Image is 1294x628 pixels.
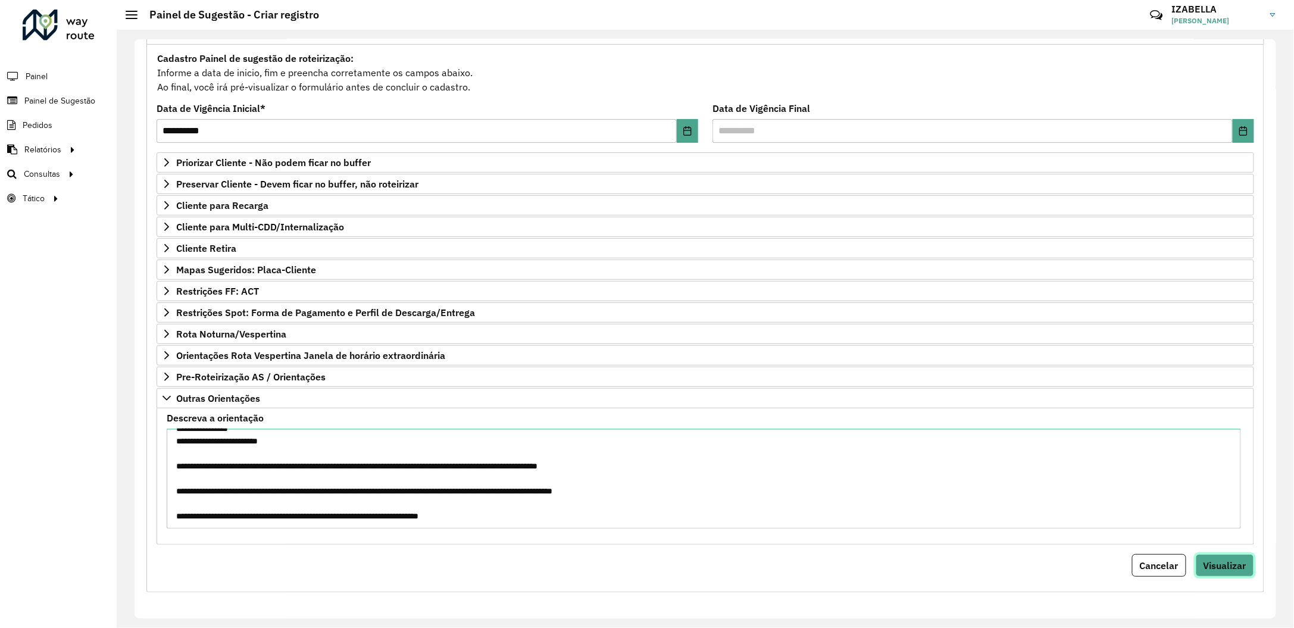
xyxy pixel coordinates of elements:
a: Orientações Rota Vespertina Janela de horário extraordinária [157,345,1254,365]
span: Restrições FF: ACT [176,286,259,296]
span: Cancelar [1140,560,1179,571]
span: Cliente para Recarga [176,201,268,210]
a: Contato Rápido [1143,2,1169,28]
a: Restrições FF: ACT [157,281,1254,301]
span: Visualizar [1204,560,1246,571]
span: Priorizar Cliente - Não podem ficar no buffer [176,158,371,167]
label: Descreva a orientação [167,411,264,425]
button: Cancelar [1132,554,1186,577]
span: Consultas [24,168,60,180]
span: Tático [23,192,45,205]
div: Informe a data de inicio, fim e preencha corretamente os campos abaixo. Ao final, você irá pré-vi... [157,51,1254,95]
strong: Cadastro Painel de sugestão de roteirização: [157,52,354,64]
label: Data de Vigência Final [712,101,810,115]
span: Pre-Roteirização AS / Orientações [176,372,326,382]
h3: IZABELLA [1172,4,1261,15]
button: Choose Date [1233,119,1254,143]
a: Mapas Sugeridos: Placa-Cliente [157,260,1254,280]
a: Rota Noturna/Vespertina [157,324,1254,344]
span: Painel de Sugestão [24,95,95,107]
span: [PERSON_NAME] [1172,15,1261,26]
span: Preservar Cliente - Devem ficar no buffer, não roteirizar [176,179,418,189]
label: Data de Vigência Inicial [157,101,265,115]
span: Cliente Retira [176,243,236,253]
a: Preservar Cliente - Devem ficar no buffer, não roteirizar [157,174,1254,194]
span: Painel [26,70,48,83]
a: Cliente para Multi-CDD/Internalização [157,217,1254,237]
span: Restrições Spot: Forma de Pagamento e Perfil de Descarga/Entrega [176,308,475,317]
button: Visualizar [1196,554,1254,577]
div: Outras Orientações [157,408,1254,545]
a: Cliente Retira [157,238,1254,258]
a: Pre-Roteirização AS / Orientações [157,367,1254,387]
span: Rota Noturna/Vespertina [176,329,286,339]
a: Priorizar Cliente - Não podem ficar no buffer [157,152,1254,173]
span: Relatórios [24,143,61,156]
span: Pedidos [23,119,52,132]
a: Outras Orientações [157,388,1254,408]
span: Mapas Sugeridos: Placa-Cliente [176,265,316,274]
button: Choose Date [677,119,698,143]
a: Cliente para Recarga [157,195,1254,215]
span: Outras Orientações [176,393,260,403]
a: Restrições Spot: Forma de Pagamento e Perfil de Descarga/Entrega [157,302,1254,323]
span: Orientações Rota Vespertina Janela de horário extraordinária [176,351,445,360]
h2: Painel de Sugestão - Criar registro [137,8,319,21]
span: Cliente para Multi-CDD/Internalização [176,222,344,232]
